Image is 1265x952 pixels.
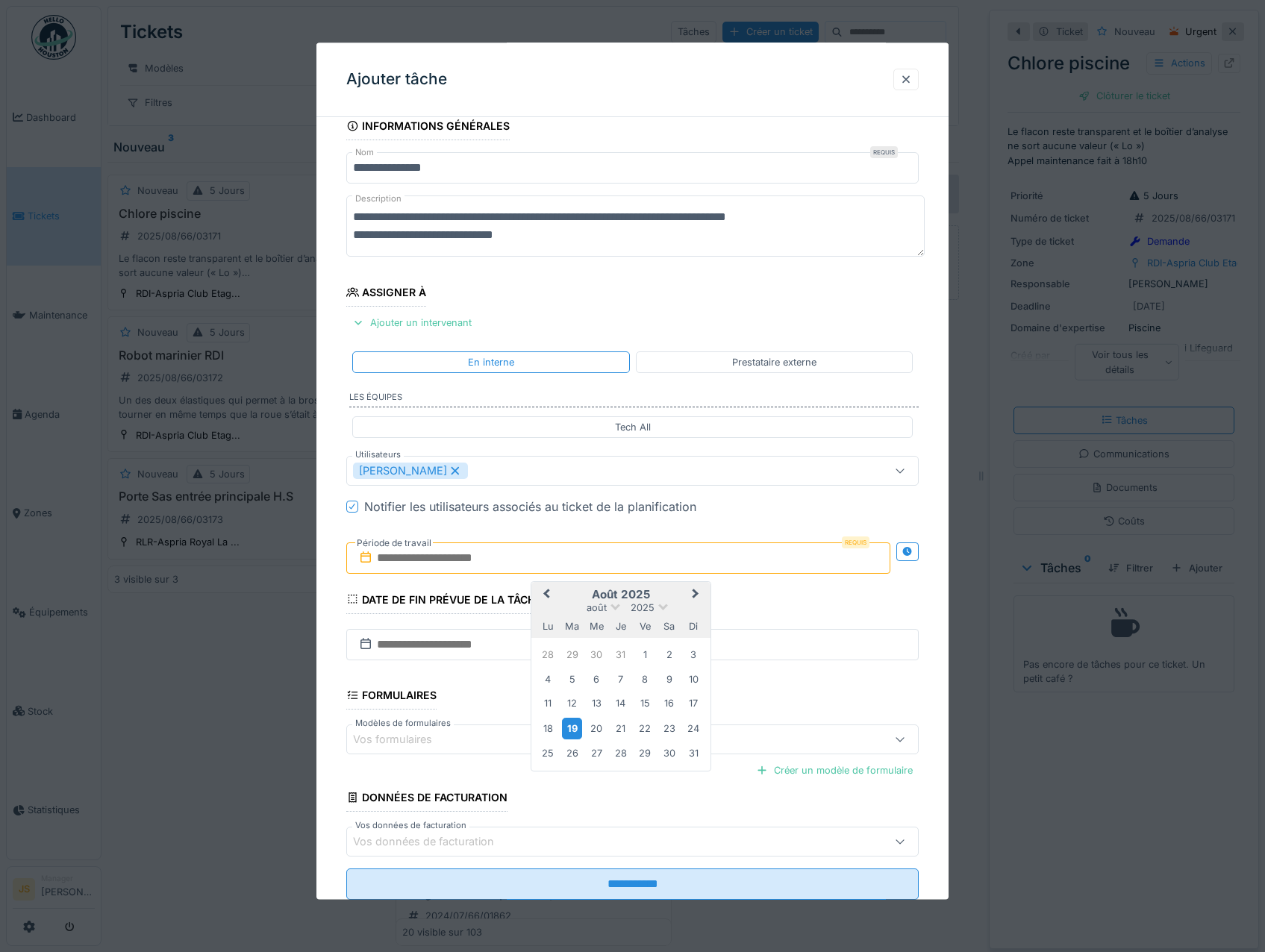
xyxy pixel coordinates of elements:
div: Choose lundi 11 août 2025 [538,694,558,714]
div: Prestataire externe [732,355,816,369]
label: Nom [352,147,377,160]
div: Choose vendredi 8 août 2025 [635,669,655,689]
div: Choose jeudi 14 août 2025 [610,694,631,714]
div: Vos formulaires [353,732,453,748]
label: Description [352,190,405,209]
div: Données de facturation [346,787,508,812]
div: Ajouter un intervenant [346,313,478,333]
label: Les équipes [349,391,919,407]
div: Choose samedi 30 août 2025 [659,744,679,764]
div: Choose jeudi 31 juillet 2025 [610,645,631,666]
div: Choose dimanche 24 août 2025 [684,718,704,739]
button: Previous Month [533,583,557,607]
div: Requis [842,536,869,548]
div: Choose dimanche 17 août 2025 [684,694,704,714]
div: Month août, 2025 [536,643,705,765]
div: Choose mardi 29 juillet 2025 [562,645,582,666]
span: août [587,602,607,613]
div: Choose mercredi 6 août 2025 [587,669,607,689]
div: Choose lundi 28 juillet 2025 [538,645,558,666]
div: Choose mardi 26 août 2025 [562,744,582,764]
div: Choose mercredi 27 août 2025 [587,744,607,764]
div: En interne [468,355,514,369]
label: Vos données de facturation [352,820,469,833]
div: vendredi [635,616,655,636]
div: Choose lundi 25 août 2025 [538,744,558,764]
div: Choose vendredi 29 août 2025 [635,744,655,764]
div: Choose vendredi 15 août 2025 [635,694,655,714]
div: mercredi [587,616,607,636]
h2: août 2025 [531,588,710,601]
div: Choose dimanche 31 août 2025 [684,744,704,764]
div: Choose samedi 16 août 2025 [659,694,679,714]
div: Créer un modèle de formulaire [750,760,919,780]
div: samedi [659,616,679,636]
div: Vos données de facturation [353,834,515,851]
div: Choose lundi 18 août 2025 [538,718,558,739]
span: 2025 [631,602,655,613]
div: Choose mardi 19 août 2025 [562,718,582,739]
div: Choose dimanche 3 août 2025 [684,645,704,666]
h3: Ajouter tâche [346,70,447,89]
label: Période de travail [355,535,433,551]
div: dimanche [684,616,704,636]
div: Formulaires [346,684,437,710]
div: Choose samedi 23 août 2025 [659,718,679,739]
div: Choose dimanche 10 août 2025 [684,669,704,689]
div: Tech All [615,420,651,434]
label: Modèles de formulaires [352,717,454,730]
label: Utilisateurs [352,448,404,461]
div: mardi [562,616,582,636]
div: Choose vendredi 22 août 2025 [635,718,655,739]
button: Next Month [685,583,709,607]
div: Requis [870,147,898,159]
div: Choose mercredi 13 août 2025 [587,694,607,714]
div: Choose mardi 12 août 2025 [562,694,582,714]
div: jeudi [610,616,631,636]
div: lundi [538,616,558,636]
div: Choose jeudi 7 août 2025 [610,669,631,689]
div: Choose mercredi 20 août 2025 [587,718,607,739]
div: Choose mercredi 30 juillet 2025 [587,645,607,666]
div: Choose vendredi 1 août 2025 [635,645,655,666]
div: Choose samedi 2 août 2025 [659,645,679,666]
div: Choose mardi 5 août 2025 [562,669,582,689]
div: Choose lundi 4 août 2025 [538,669,558,689]
div: Choose samedi 9 août 2025 [659,669,679,689]
div: Choose jeudi 28 août 2025 [610,744,631,764]
div: Date de fin prévue de la tâche [346,589,543,614]
div: [PERSON_NAME] [353,463,468,479]
div: Notifier les utilisateurs associés au ticket de la planification [364,498,696,516]
div: Assigner à [346,282,427,307]
div: Informations générales [346,115,510,140]
div: Choose jeudi 21 août 2025 [610,718,631,739]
